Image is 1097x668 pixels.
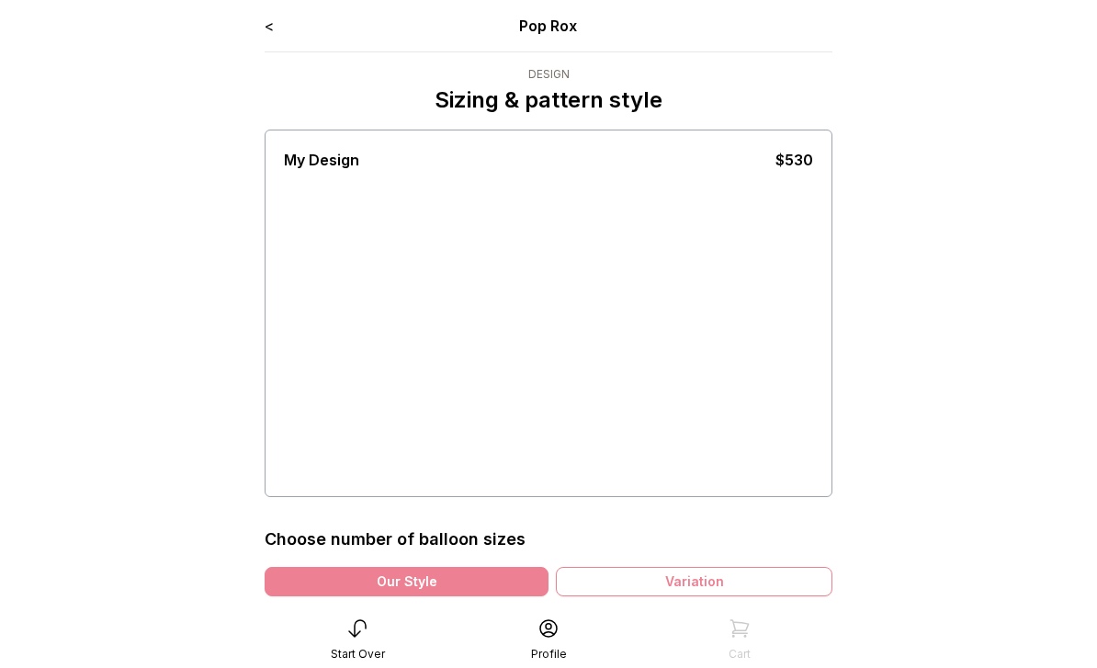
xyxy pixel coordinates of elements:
[435,85,662,115] p: Sizing & pattern style
[265,567,548,596] div: Our Style
[775,149,813,171] div: $530
[556,567,832,596] div: Variation
[331,647,385,662] div: Start Over
[379,15,719,37] div: Pop Rox
[284,149,359,171] div: My Design
[531,647,567,662] div: Profile
[729,647,751,662] div: Cart
[265,17,274,35] a: <
[265,526,526,552] div: Choose number of balloon sizes
[435,67,662,82] div: Design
